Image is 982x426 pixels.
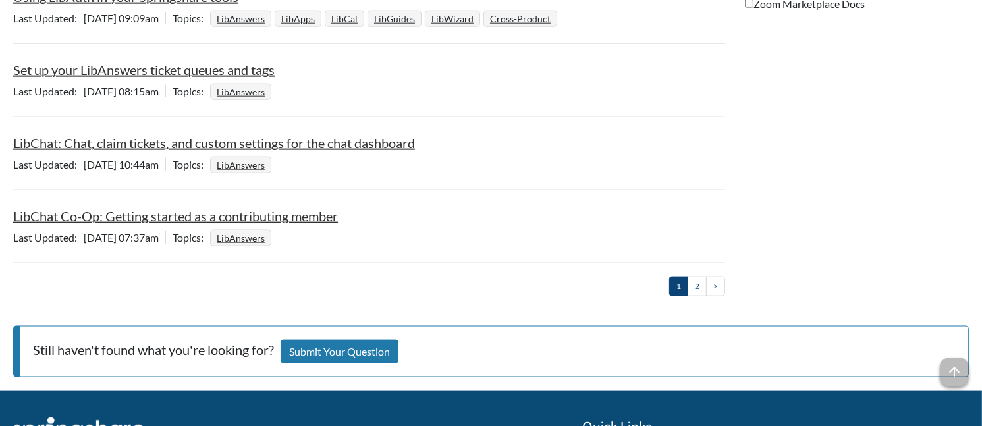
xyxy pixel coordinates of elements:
[488,9,553,28] a: Cross-Product
[215,9,267,28] a: LibAnswers
[215,228,267,248] a: LibAnswers
[940,358,969,386] span: arrow_upward
[13,12,84,24] span: Last Updated
[706,277,725,296] a: >
[13,158,165,171] span: [DATE] 10:44am
[13,62,275,78] a: Set up your LibAnswers ticket queues and tags
[669,277,688,296] a: 1
[688,277,707,296] a: 2
[329,9,360,28] a: LibCal
[173,231,210,244] span: Topics
[173,12,210,24] span: Topics
[13,85,84,97] span: Last Updated
[215,82,267,101] a: LibAnswers
[940,359,969,375] a: arrow_upward
[429,9,476,28] a: LibWizard
[13,326,969,378] p: Still haven't found what you're looking for?
[13,135,415,151] a: LibChat: Chat, claim tickets, and custom settings for the chat dashboard
[13,208,338,224] a: LibChat Co-Op: Getting started as a contributing member
[13,158,84,171] span: Last Updated
[669,277,725,296] ul: Pagination of search results
[210,231,275,244] ul: Topics
[13,12,165,24] span: [DATE] 09:09am
[210,12,560,24] ul: Topics
[281,340,398,364] a: Submit Your Question
[279,9,317,28] a: LibApps
[173,85,210,97] span: Topics
[210,85,275,97] ul: Topics
[13,231,165,244] span: [DATE] 07:37am
[13,231,84,244] span: Last Updated
[173,158,210,171] span: Topics
[215,155,267,174] a: LibAnswers
[13,85,165,97] span: [DATE] 08:15am
[210,158,275,171] ul: Topics
[372,9,417,28] a: LibGuides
